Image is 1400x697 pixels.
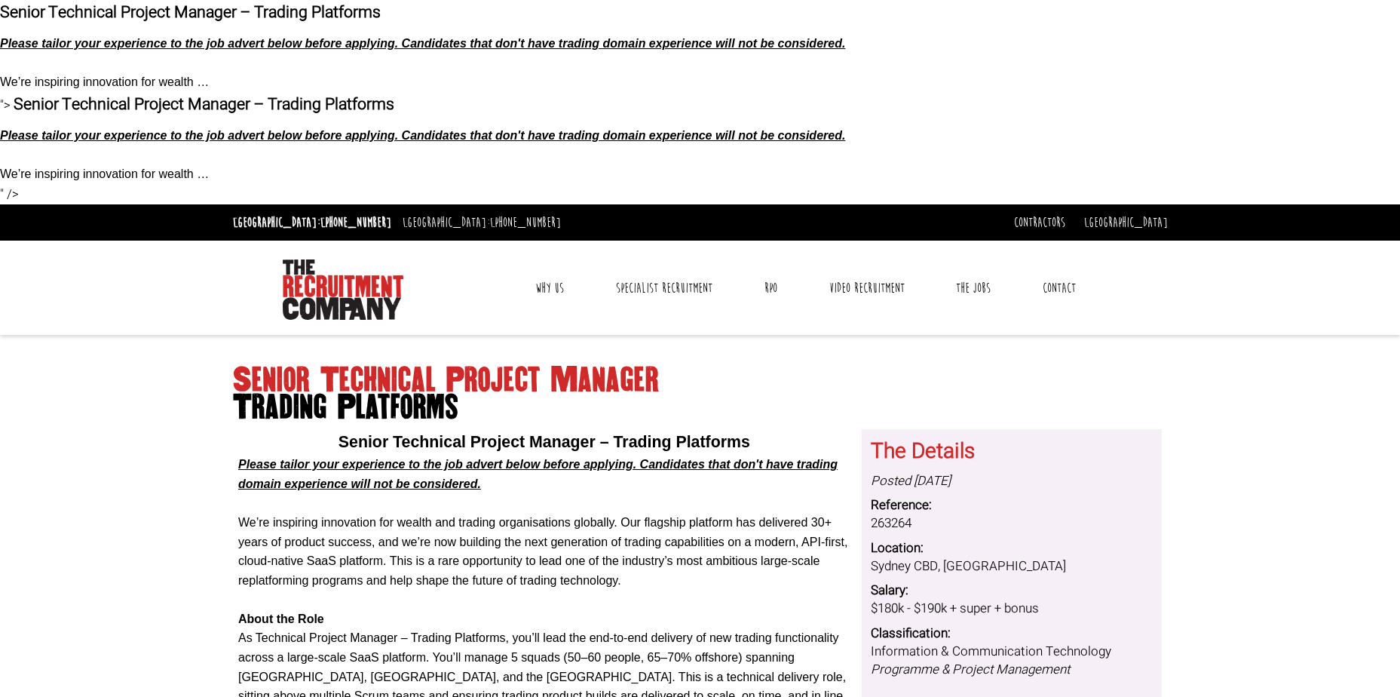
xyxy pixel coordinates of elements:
[871,582,1153,600] dt: Salary:
[871,643,1153,680] dd: Information & Communication Technology
[490,214,561,231] a: [PHONE_NUMBER]
[399,210,565,235] li: [GEOGRAPHIC_DATA]:
[871,496,1153,514] dt: Reference:
[229,210,395,235] li: [GEOGRAPHIC_DATA]:
[233,367,1168,421] h1: Senior Technical Project Manager
[1031,269,1087,307] a: Contact
[871,557,1153,576] dd: Sydney CBD, [GEOGRAPHIC_DATA]
[871,441,1153,464] h3: The Details
[871,514,1153,533] dd: 263264
[871,660,1070,679] i: Programme & Project Management
[871,625,1153,643] dt: Classification:
[945,269,1002,307] a: The Jobs
[14,93,394,116] span: Senior Technical Project Manager – Trading Platforms
[1084,214,1168,231] a: [GEOGRAPHIC_DATA]
[871,600,1153,618] dd: $180k - $190k + super + bonus
[818,269,916,307] a: Video Recruitment
[753,269,789,307] a: RPO
[320,214,391,231] a: [PHONE_NUMBER]
[283,259,403,320] img: The Recruitment Company
[605,269,724,307] a: Specialist Recruitment
[339,433,750,451] span: Senior Technical Project Manager – Trading Platforms
[238,493,850,590] p: We’re inspiring innovation for wealth and trading organisations globally. Our flagship platform h...
[524,269,575,307] a: Why Us
[238,613,324,625] b: About the Role
[233,394,1168,421] span: Trading Platforms
[871,539,1153,557] dt: Location:
[871,471,951,490] i: Posted [DATE]
[238,458,838,490] span: Please tailor your experience to the job advert below before applying. Candidates that don't have...
[1014,214,1065,231] a: Contractors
